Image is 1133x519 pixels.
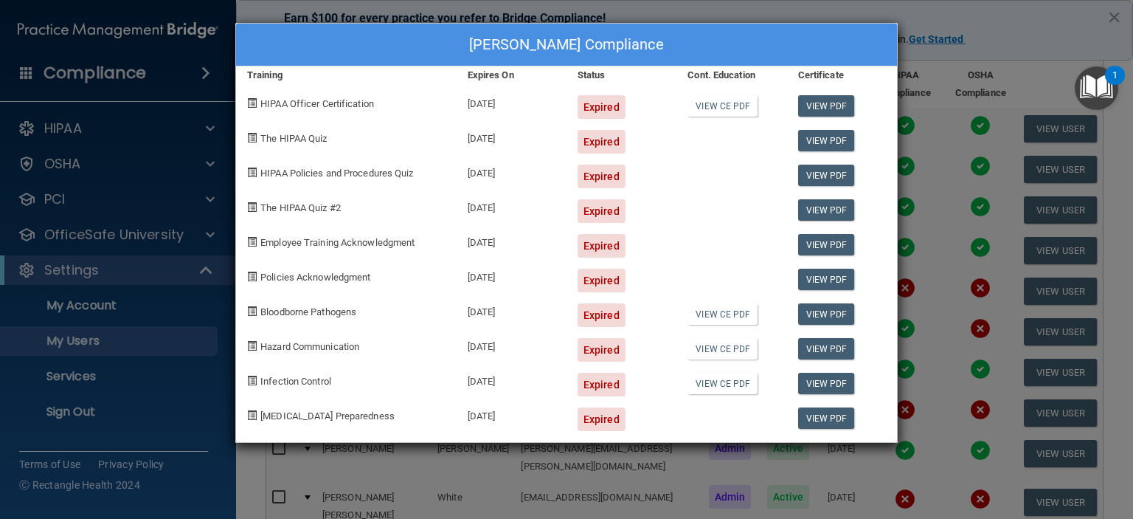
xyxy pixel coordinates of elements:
[236,66,457,84] div: Training
[260,237,415,248] span: Employee Training Acknowledgment
[260,133,327,144] span: The HIPAA Quiz
[457,258,566,292] div: [DATE]
[566,66,676,84] div: Status
[687,95,758,117] a: View CE PDF
[676,66,786,84] div: Cont. Education
[798,234,855,255] a: View PDF
[457,188,566,223] div: [DATE]
[798,303,855,325] a: View PDF
[798,373,855,394] a: View PDF
[457,292,566,327] div: [DATE]
[578,269,626,292] div: Expired
[457,223,566,258] div: [DATE]
[578,234,626,258] div: Expired
[578,303,626,327] div: Expired
[1075,66,1118,110] button: Open Resource Center, 1 new notification
[798,338,855,360] a: View PDF
[798,269,855,290] a: View PDF
[687,338,758,360] a: View CE PDF
[578,338,626,362] div: Expired
[457,396,566,431] div: [DATE]
[457,327,566,362] div: [DATE]
[798,199,855,221] a: View PDF
[457,66,566,84] div: Expires On
[457,119,566,154] div: [DATE]
[260,410,395,422] span: [MEDICAL_DATA] Preparedness
[578,165,626,188] div: Expired
[687,373,758,394] a: View CE PDF
[578,95,626,119] div: Expired
[260,168,413,179] span: HIPAA Policies and Procedures Quiz
[578,408,626,431] div: Expired
[798,165,855,186] a: View PDF
[260,272,370,283] span: Policies Acknowledgment
[798,130,855,151] a: View PDF
[578,373,626,396] div: Expired
[787,66,897,84] div: Certificate
[260,98,374,109] span: HIPAA Officer Certification
[260,202,341,213] span: The HIPAA Quiz #2
[236,24,897,66] div: [PERSON_NAME] Compliance
[457,84,566,119] div: [DATE]
[687,303,758,325] a: View CE PDF
[578,199,626,223] div: Expired
[798,408,855,429] a: View PDF
[260,376,331,387] span: Infection Control
[578,130,626,154] div: Expired
[260,341,359,352] span: Hazard Communication
[457,362,566,396] div: [DATE]
[457,154,566,188] div: [DATE]
[798,95,855,117] a: View PDF
[1112,75,1118,94] div: 1
[260,306,356,317] span: Bloodborne Pathogens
